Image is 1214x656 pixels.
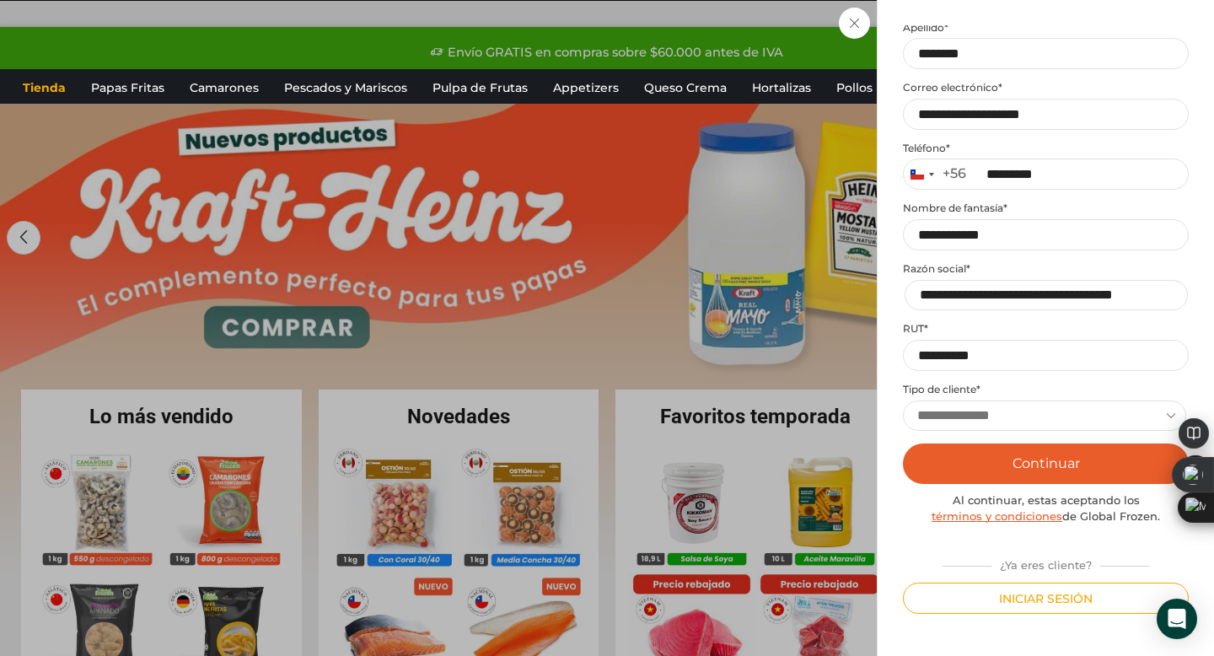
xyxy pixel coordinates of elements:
[828,72,881,104] a: Pollos
[83,72,173,104] a: Papas Fritas
[903,444,1189,484] button: Continuar
[934,551,1157,573] div: ¿Ya eres cliente?
[903,322,1189,336] label: RUT
[903,202,1189,215] label: Nombre de fantasía
[545,72,627,104] a: Appetizers
[903,583,1189,614] button: Iniciar sesión
[904,159,966,189] button: Selected country
[932,509,1062,523] a: términos y condiciones
[903,21,1189,35] label: Apellido
[744,72,819,104] a: Hortalizas
[276,72,416,104] a: Pescados y Mariscos
[14,72,74,104] a: Tienda
[636,72,735,104] a: Queso Crema
[424,72,536,104] a: Pulpa de Frutas
[903,262,1189,276] label: Razón social
[903,492,1189,524] div: Al continuar, estas aceptando los de Global Frozen.
[943,165,966,183] div: +56
[1157,599,1197,639] div: Open Intercom Messenger
[903,383,1189,396] label: Tipo de cliente
[903,142,1189,155] label: Teléfono
[181,72,267,104] a: Camarones
[903,81,1189,94] label: Correo electrónico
